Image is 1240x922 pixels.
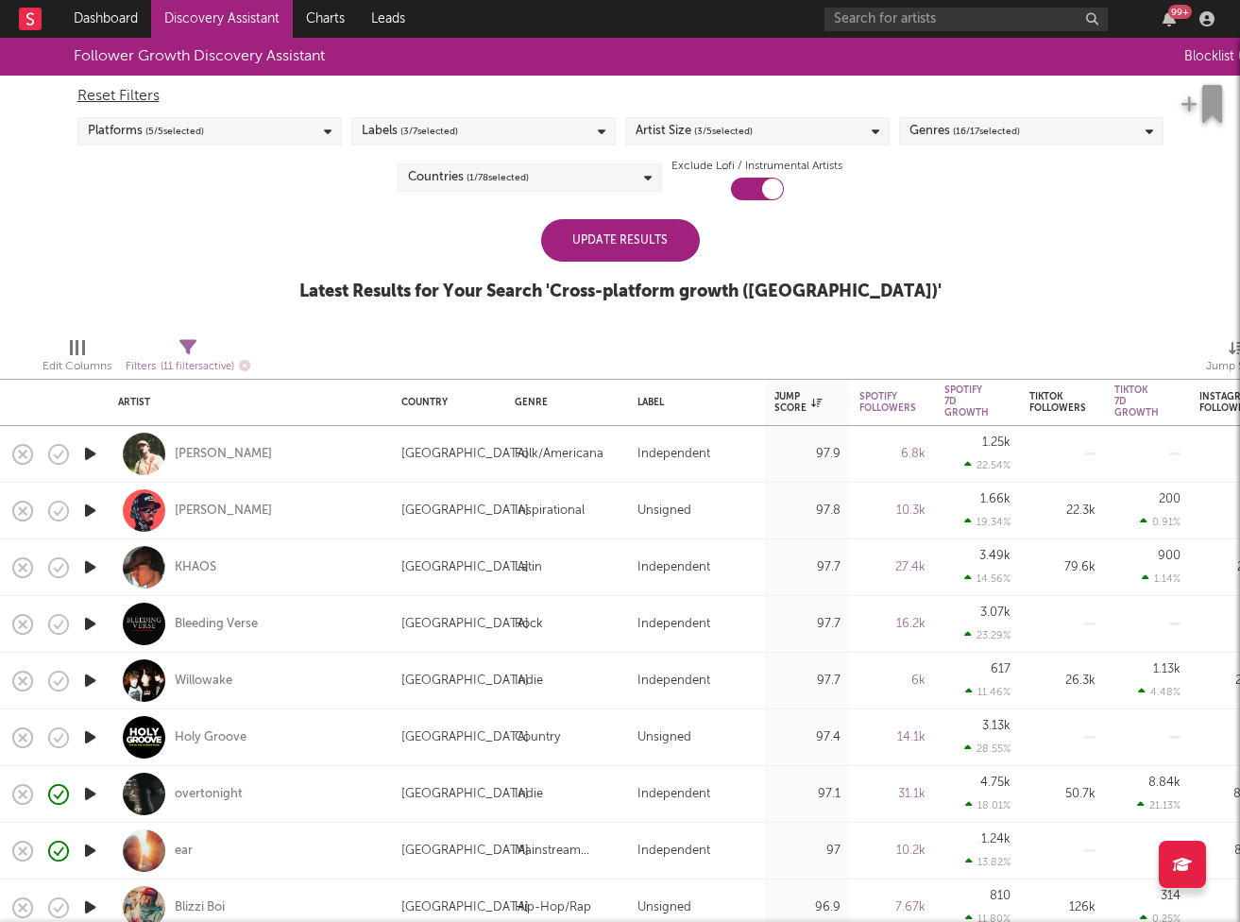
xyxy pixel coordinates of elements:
a: Blizzi Boi [175,899,225,916]
div: 21.13 % [1137,799,1181,811]
div: 97.1 [774,783,841,806]
div: 4.75k [980,777,1011,789]
div: Country [515,726,560,749]
div: 16.2k [859,613,926,636]
div: 4.48 % [1138,686,1181,698]
span: ( 3 / 5 selected) [694,120,753,143]
a: Bleeding Verse [175,616,258,633]
div: 810 [990,890,1011,902]
div: 0.91 % [1140,516,1181,528]
div: Filters [126,355,250,379]
div: 99 + [1168,5,1192,19]
div: 8.84k [1148,777,1181,789]
span: ( 3 / 7 selected) [400,120,458,143]
div: 18.01 % [965,799,1011,811]
div: 27.4k [859,556,926,579]
div: 97.7 [774,556,841,579]
div: Edit Columns [42,332,111,386]
div: 22.3k [1029,500,1096,522]
div: 6k [859,670,926,692]
div: 1.25k [982,436,1011,449]
div: Genres [909,120,1020,143]
div: 1.24k [981,833,1011,845]
div: Follower Growth Discovery Assistant [74,45,325,68]
div: 1.14 % [1142,572,1181,585]
div: 1.13k [1153,663,1181,675]
div: Independent [637,783,710,806]
div: 28.55 % [964,743,1011,755]
div: 1.66k [980,493,1011,505]
div: [PERSON_NAME] [175,503,272,520]
div: 97 [774,840,841,862]
div: Tiktok 7D Growth [1114,384,1159,418]
div: 97.7 [774,670,841,692]
div: Independent [637,556,710,579]
span: ( 5 / 5 selected) [145,120,204,143]
a: [PERSON_NAME] [175,446,272,463]
div: 97.7 [774,613,841,636]
div: Indie [515,783,543,806]
div: [GEOGRAPHIC_DATA] [401,896,529,919]
div: Unsigned [637,500,691,522]
div: 23.29 % [964,629,1011,641]
div: Artist Size [636,120,753,143]
div: [GEOGRAPHIC_DATA] [401,726,529,749]
a: KHAOS [175,559,216,576]
div: [GEOGRAPHIC_DATA] [401,556,529,579]
div: Filters(11 filters active) [126,332,250,386]
div: Country [401,397,486,408]
span: ( 16 / 17 selected) [953,120,1020,143]
div: 10.2k [859,840,926,862]
div: 3.49k [979,550,1011,562]
div: 3.07k [980,606,1011,619]
div: [GEOGRAPHIC_DATA] [401,783,529,806]
a: Holy Groove [175,729,246,746]
div: [GEOGRAPHIC_DATA] [401,443,529,466]
div: Spotify 7D Growth [944,384,989,418]
div: 6.8k [859,443,926,466]
div: Rock [515,613,543,636]
div: 97.4 [774,726,841,749]
div: 50.7k [1029,783,1096,806]
div: Unsigned [637,726,691,749]
div: 97.9 [774,443,841,466]
div: Genre [515,397,609,408]
div: Update Results [541,219,700,262]
div: [GEOGRAPHIC_DATA] [401,670,529,692]
span: ( 1 / 78 selected) [467,166,529,189]
div: [GEOGRAPHIC_DATA] [401,840,529,862]
div: Artist [118,397,373,408]
input: Search for artists [824,8,1108,31]
div: Edit Columns [42,355,111,378]
div: [GEOGRAPHIC_DATA] [401,500,529,522]
div: Folk/Americana [515,443,603,466]
div: 314 [1161,890,1181,902]
div: Countries [408,166,529,189]
a: ear [175,843,193,860]
div: 617 [991,663,1011,675]
div: Independent [637,670,710,692]
div: 10.3k [859,500,926,522]
div: Tiktok Followers [1029,391,1086,414]
a: overtonight [175,786,243,803]
div: 126k [1029,896,1096,919]
div: Reset Filters [77,85,1164,108]
div: Jump Score [774,391,822,414]
div: Platforms [88,120,204,143]
div: 200 [1159,493,1181,505]
div: 900 [1158,550,1181,562]
div: Inspirational [515,500,585,522]
div: Independent [637,613,710,636]
div: Indie [515,670,543,692]
div: 96.9 [774,896,841,919]
label: Exclude Lofi / Instrumental Artists [671,155,842,178]
a: Willowake [175,673,232,690]
div: 14.56 % [964,572,1011,585]
div: 22.54 % [964,459,1011,471]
